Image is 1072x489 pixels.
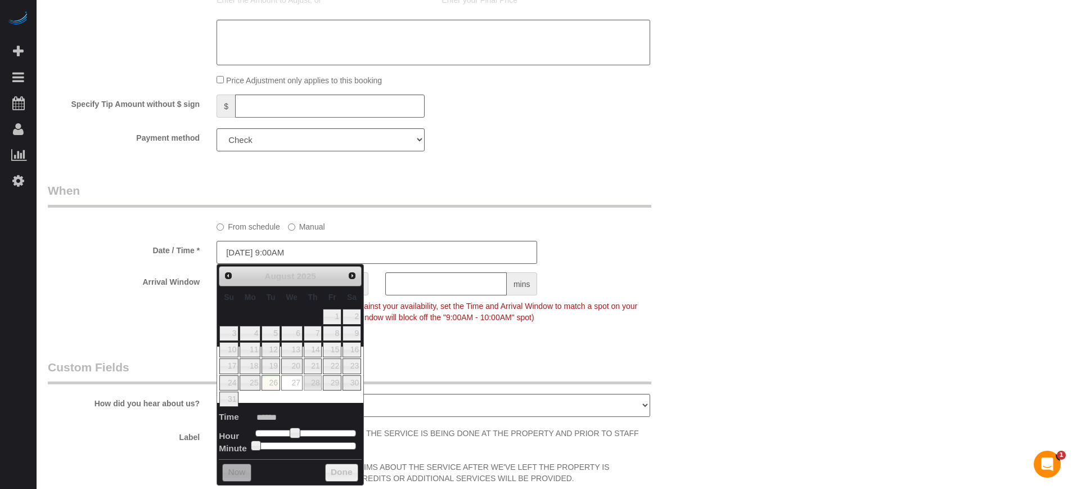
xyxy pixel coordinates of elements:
a: 2 [343,309,361,324]
label: Manual [288,217,325,232]
a: 17 [219,358,238,374]
span: Tuesday [267,293,276,302]
input: From schedule [217,223,224,231]
a: Next [344,268,360,284]
a: 23 [343,358,361,374]
a: 22 [323,358,341,374]
span: Price Adjustment only applies to this booking [226,76,382,85]
a: 24 [219,375,238,391]
a: 29 [323,375,341,391]
label: Arrival Window [39,272,208,288]
a: 4 [240,326,260,341]
a: 10 [219,342,238,357]
a: 28 [304,375,322,391]
a: 26 [262,375,280,391]
a: Prev [220,268,236,284]
a: 27 [281,375,303,391]
a: 14 [304,342,322,357]
a: 7 [304,326,322,341]
a: 12 [262,342,280,357]
a: 3 [219,326,238,341]
legend: When [48,182,651,208]
a: 16 [343,342,361,357]
a: 19 [262,358,280,374]
input: Manual [288,223,295,231]
span: Sunday [224,293,234,302]
button: Done [325,464,358,482]
label: Payment method [39,128,208,143]
dt: Minute [219,442,247,456]
span: mins [507,272,538,295]
a: 18 [240,358,260,374]
iframe: Intercom live chat [1034,451,1061,478]
input: MM/DD/YYYY HH:MM [217,241,537,264]
a: 20 [281,358,303,374]
span: Friday [328,293,336,302]
a: 9 [343,326,361,341]
a: 6 [281,326,303,341]
legend: Custom Fields [48,359,651,384]
dt: Hour [219,430,239,444]
a: 1 [323,309,341,324]
a: 11 [240,342,260,357]
span: 2025 [297,271,316,281]
span: Thursday [308,293,318,302]
label: Label [39,428,208,443]
button: Now [222,464,251,482]
a: 15 [323,342,341,357]
label: Date / Time * [39,241,208,256]
span: Prev [224,271,233,280]
span: Wednesday [286,293,298,302]
span: Monday [245,293,256,302]
label: Specify Tip Amount without $ sign [39,95,208,110]
a: 5 [262,326,280,341]
span: Next [348,271,357,280]
a: 31 [219,392,238,407]
span: 1 [1057,451,1066,460]
span: Saturday [347,293,357,302]
a: 25 [240,375,260,391]
a: 8 [323,326,341,341]
label: From schedule [217,217,280,232]
label: How did you hear about us? [39,394,208,409]
a: 30 [343,375,361,391]
span: August [264,271,294,281]
dt: Time [219,411,239,425]
span: To make this booking count against your availability, set the Time and Arrival Window to match a ... [217,302,637,322]
img: Automaid Logo [7,11,29,27]
span: $ [217,95,235,118]
a: 21 [304,358,322,374]
a: 13 [281,342,303,357]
